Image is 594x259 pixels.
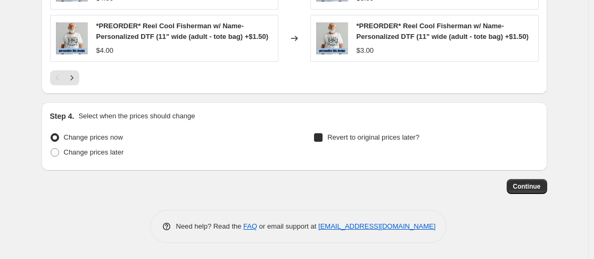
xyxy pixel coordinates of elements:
nav: Pagination [50,70,79,85]
span: Revert to original prices later? [327,133,419,141]
button: Continue [507,179,547,194]
span: or email support at [257,222,318,230]
span: *PREORDER* Reel Cool Fisherman w/ Name- Personalized DTF (11" wide (adult - tote bag) +$1.50) [96,22,269,41]
span: *PREORDER* Reel Cool Fisherman w/ Name- Personalized DTF (11" wide (adult - tote bag) +$1.50) [357,22,529,41]
a: [EMAIL_ADDRESS][DOMAIN_NAME] [318,222,435,230]
div: $4.00 [96,45,114,56]
h2: Step 4. [50,111,75,122]
p: Select when the prices should change [78,111,195,122]
span: Change prices now [64,133,123,141]
img: reelcoolgrandpapersonalizedmockup_80x.jpg [56,22,88,54]
img: reelcoolgrandpapersonalizedmockup_80x.jpg [316,22,348,54]
span: Need help? Read the [176,222,244,230]
a: FAQ [243,222,257,230]
span: Continue [513,182,541,191]
div: $3.00 [357,45,374,56]
button: Next [64,70,79,85]
span: Change prices later [64,148,124,156]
